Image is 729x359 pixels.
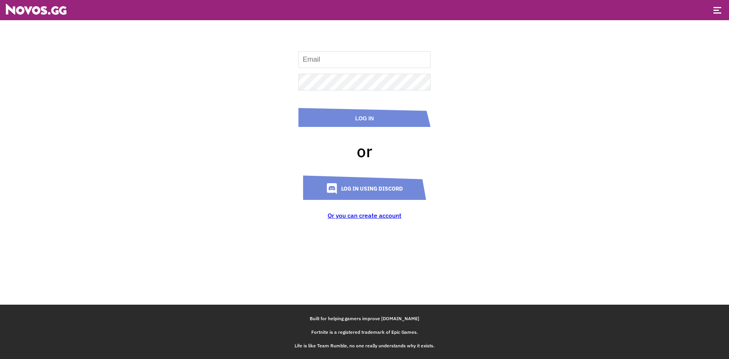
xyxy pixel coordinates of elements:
button: Log In [298,108,431,127]
div: Life is like Team Rumble, no one really understands why it exists. [6,343,723,349]
img: discord.ca7ae179.svg [326,183,337,194]
div: Built for helping gamers improve [DOMAIN_NAME] [6,316,723,321]
img: Novos [6,4,66,15]
input: Email [298,51,431,68]
a: Or you can create account [328,212,401,219]
div: Fortnite is a registered trademark of Epic Games. [6,329,723,335]
div: or [357,140,372,162]
a: Log in using Discord [303,175,426,200]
